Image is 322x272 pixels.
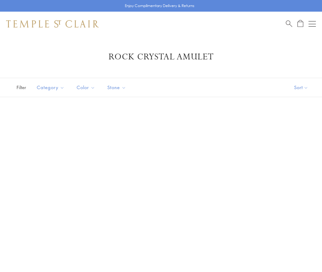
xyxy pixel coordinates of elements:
[103,81,131,94] button: Stone
[286,20,292,28] a: Search
[297,20,303,28] a: Open Shopping Bag
[72,81,100,94] button: Color
[32,81,69,94] button: Category
[74,84,100,91] span: Color
[280,78,322,97] button: Show sort by
[309,20,316,28] button: Open navigation
[125,3,194,9] p: Enjoy Complimentary Delivery & Returns
[104,84,131,91] span: Stone
[6,20,99,28] img: Temple St. Clair
[34,84,69,91] span: Category
[15,51,307,62] h1: Rock Crystal Amulet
